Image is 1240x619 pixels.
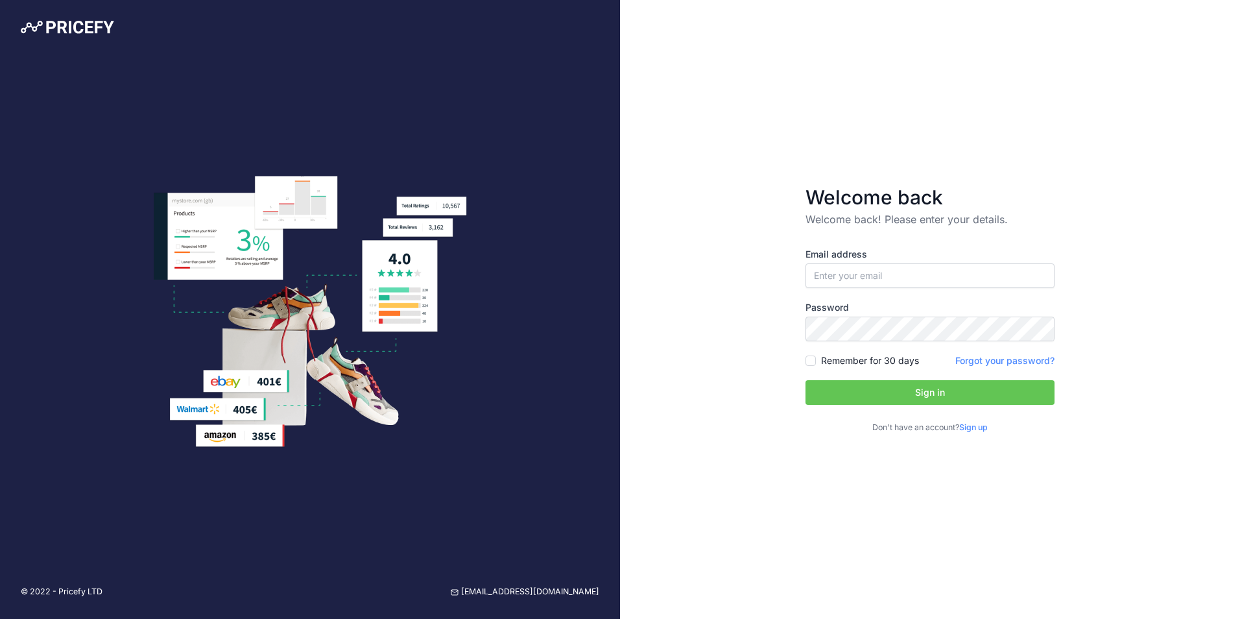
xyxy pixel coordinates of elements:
[451,586,599,598] a: [EMAIL_ADDRESS][DOMAIN_NAME]
[805,301,1055,314] label: Password
[805,263,1055,288] input: Enter your email
[805,422,1055,434] p: Don't have an account?
[805,212,1055,227] p: Welcome back! Please enter your details.
[805,380,1055,405] button: Sign in
[821,354,919,367] label: Remember for 30 days
[805,248,1055,261] label: Email address
[21,586,102,598] p: © 2022 - Pricefy LTD
[21,21,114,34] img: Pricefy
[955,355,1055,366] a: Forgot your password?
[805,186,1055,209] h3: Welcome back
[959,422,988,432] a: Sign up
